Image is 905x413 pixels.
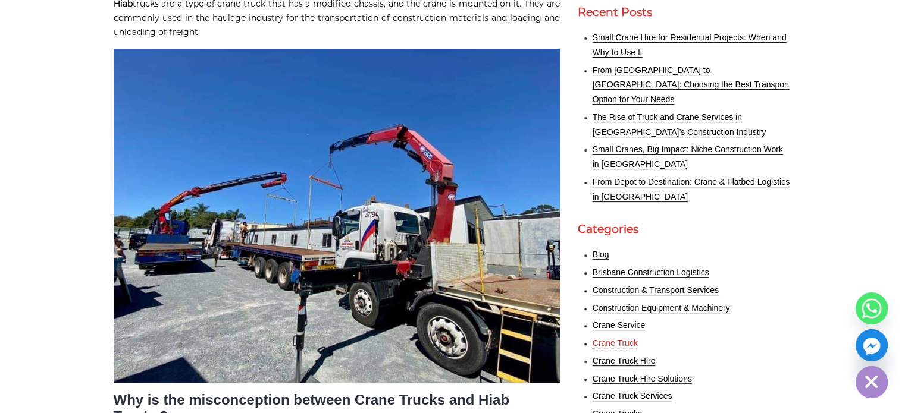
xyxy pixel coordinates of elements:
[593,65,790,105] a: From [GEOGRAPHIC_DATA] to [GEOGRAPHIC_DATA]: Choosing the Best Transport Option for Your Needs
[593,144,783,169] a: Small Cranes, Big Impact: Niche Construction Work in [GEOGRAPHIC_DATA]
[593,391,672,401] a: Crane Truck Services
[593,112,766,137] a: The Rise of Truck and Crane Services in [GEOGRAPHIC_DATA]’s Construction Industry
[578,5,792,19] h2: Recent Posts
[578,31,792,204] nav: Recent Posts
[593,374,692,383] a: Crane Truck Hire Solutions
[856,292,888,324] a: Whatsapp
[114,49,560,383] img: Difference Between Crane Trucks and Hiab Trucks
[593,250,609,259] a: Blog
[593,267,709,277] a: Brisbane Construction Logistics
[593,177,790,201] a: From Depot to Destination: Crane & Flatbed Logistics in [GEOGRAPHIC_DATA]
[593,338,638,348] a: Crane Truck
[593,320,646,330] a: Crane Service
[593,303,730,313] a: Construction Equipment & Machinery
[593,285,719,295] a: Construction & Transport Services
[593,33,787,57] a: Small Crane Hire for Residential Projects: When and Why to Use It
[856,329,888,361] a: Facebook_Messenger
[578,222,792,236] h2: Categories
[593,356,656,365] a: Crane Truck Hire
